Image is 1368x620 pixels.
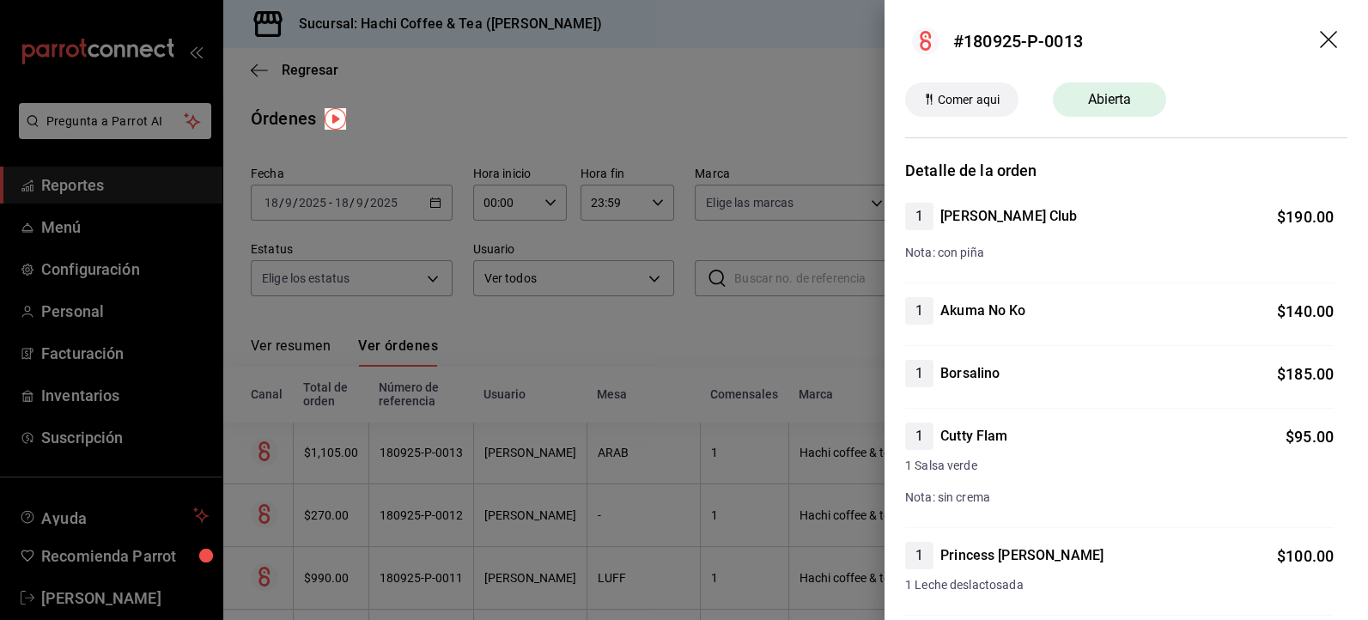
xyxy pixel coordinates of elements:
[940,206,1077,227] h4: [PERSON_NAME] Club
[1277,547,1334,565] span: $ 100.00
[1286,428,1334,446] span: $ 95.00
[1277,365,1334,383] span: $ 185.00
[1078,89,1142,110] span: Abierta
[905,159,1347,182] h3: Detalle de la orden
[940,426,1007,447] h4: Cutty Flam
[953,28,1083,54] div: #180925-P-0013
[905,301,933,321] span: 1
[905,363,933,384] span: 1
[905,426,933,447] span: 1
[940,301,1025,321] h4: Akuma No Ko
[905,246,984,259] span: Nota: con piña
[940,545,1104,566] h4: Princess [PERSON_NAME]
[905,545,933,566] span: 1
[1277,208,1334,226] span: $ 190.00
[931,91,1006,109] span: Comer aqui
[1277,302,1334,320] span: $ 140.00
[905,457,1334,475] span: 1 Salsa verde
[905,490,990,504] span: Nota: sin crema
[1320,31,1341,52] button: drag
[905,206,933,227] span: 1
[325,108,346,130] img: Tooltip marker
[940,363,1000,384] h4: Borsalino
[905,576,1334,594] span: 1 Leche deslactosada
